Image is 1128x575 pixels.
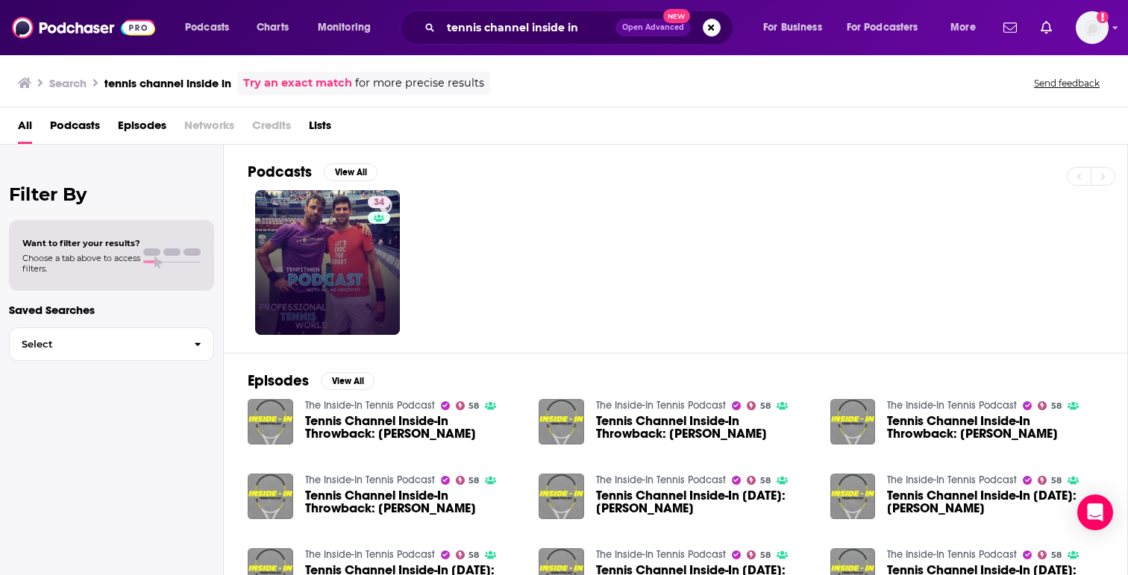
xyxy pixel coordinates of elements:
[940,16,994,40] button: open menu
[355,75,484,92] span: for more precise results
[9,327,214,361] button: Select
[50,113,100,144] a: Podcasts
[887,415,1103,440] span: Tennis Channel Inside-In Throwback: [PERSON_NAME]
[469,403,479,409] span: 58
[257,17,289,38] span: Charts
[104,76,231,90] h3: tennis channel inside in
[747,401,771,410] a: 58
[1076,11,1109,44] button: Show profile menu
[763,17,822,38] span: For Business
[760,552,771,559] span: 58
[374,195,384,210] span: 34
[596,489,812,515] span: Tennis Channel Inside-In [DATE]: [PERSON_NAME]
[49,76,87,90] h3: Search
[305,489,521,515] a: Tennis Channel Inside-In Throwback: Mackenzie McDonald
[305,548,435,561] a: The Inside-In Tennis Podcast
[456,476,480,485] a: 58
[747,550,771,559] a: 58
[321,372,375,390] button: View All
[9,303,214,317] p: Saved Searches
[9,183,214,205] h2: Filter By
[12,13,155,42] img: Podchaser - Follow, Share and Rate Podcasts
[18,113,32,144] a: All
[10,339,182,349] span: Select
[252,113,291,144] span: Credits
[248,371,309,390] h2: Episodes
[887,548,1017,561] a: The Inside-In Tennis Podcast
[1035,15,1058,40] a: Show notifications dropdown
[305,415,521,440] a: Tennis Channel Inside-In Throwback: Frances Tiafoe
[539,474,584,519] img: Tennis Channel Inside-In 2/17/22: Jennifer Brady
[663,9,690,23] span: New
[248,163,312,181] h2: Podcasts
[596,489,812,515] a: Tennis Channel Inside-In 2/17/22: Jennifer Brady
[414,10,748,45] div: Search podcasts, credits, & more...
[22,253,140,274] span: Choose a tab above to access filters.
[753,16,841,40] button: open menu
[456,550,480,559] a: 58
[1038,550,1062,559] a: 58
[596,474,726,486] a: The Inside-In Tennis Podcast
[887,474,1017,486] a: The Inside-In Tennis Podcast
[248,399,293,444] img: Tennis Channel Inside-In Throwback: Frances Tiafoe
[1038,401,1062,410] a: 58
[247,16,298,40] a: Charts
[243,75,352,92] a: Try an exact match
[305,474,435,486] a: The Inside-In Tennis Podcast
[596,548,726,561] a: The Inside-In Tennis Podcast
[248,371,375,390] a: EpisodesView All
[747,476,771,485] a: 58
[248,474,293,519] img: Tennis Channel Inside-In Throwback: Mackenzie McDonald
[184,113,234,144] span: Networks
[830,474,876,519] img: Tennis Channel Inside-In 2/17/22: Jennifer Brady
[307,16,390,40] button: open menu
[760,403,771,409] span: 58
[1076,11,1109,44] span: Logged in as alignPR
[1038,476,1062,485] a: 58
[469,552,479,559] span: 58
[309,113,331,144] a: Lists
[248,163,377,181] a: PodcastsView All
[255,190,400,335] a: 34
[305,415,521,440] span: Tennis Channel Inside-In Throwback: [PERSON_NAME]
[887,489,1103,515] a: Tennis Channel Inside-In 2/17/22: Jennifer Brady
[1051,403,1062,409] span: 58
[596,415,812,440] span: Tennis Channel Inside-In Throwback: [PERSON_NAME]
[596,415,812,440] a: Tennis Channel Inside-In Throwback: Frances Tiafoe
[118,113,166,144] a: Episodes
[887,489,1103,515] span: Tennis Channel Inside-In [DATE]: [PERSON_NAME]
[1051,477,1062,484] span: 58
[622,24,684,31] span: Open Advanced
[368,196,390,208] a: 34
[1051,552,1062,559] span: 58
[175,16,248,40] button: open menu
[615,19,691,37] button: Open AdvancedNew
[950,17,976,38] span: More
[997,15,1023,40] a: Show notifications dropdown
[887,399,1017,412] a: The Inside-In Tennis Podcast
[22,238,140,248] span: Want to filter your results?
[469,477,479,484] span: 58
[305,489,521,515] span: Tennis Channel Inside-In Throwback: [PERSON_NAME]
[837,16,940,40] button: open menu
[1076,11,1109,44] img: User Profile
[830,399,876,444] img: Tennis Channel Inside-In Throwback: Mackenzie McDonald
[887,415,1103,440] a: Tennis Channel Inside-In Throwback: Mackenzie McDonald
[1030,77,1104,89] button: Send feedback
[456,401,480,410] a: 58
[760,477,771,484] span: 58
[847,17,918,38] span: For Podcasters
[324,163,377,181] button: View All
[539,399,584,444] img: Tennis Channel Inside-In Throwback: Frances Tiafoe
